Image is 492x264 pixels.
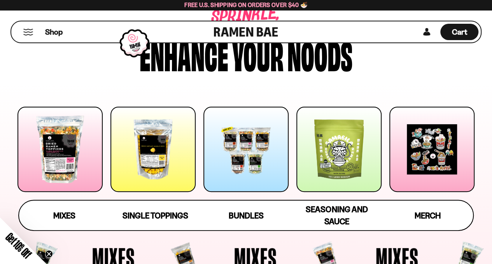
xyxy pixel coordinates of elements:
[201,201,291,230] a: Bundles
[110,201,201,230] a: Single Toppings
[452,27,467,37] span: Cart
[45,24,63,40] a: Shop
[306,204,368,226] span: Seasoning and Sauce
[382,201,473,230] a: Merch
[228,211,263,220] span: Bundles
[232,36,284,73] div: your
[123,211,188,220] span: Single Toppings
[53,211,75,220] span: Mixes
[440,21,478,42] a: Cart
[184,1,308,9] span: Free U.S. Shipping on Orders over $40 🍜
[140,36,228,73] div: Enhance
[415,211,441,220] span: Merch
[45,250,53,258] button: Close teaser
[45,27,63,37] span: Shop
[291,201,382,230] a: Seasoning and Sauce
[287,36,352,73] div: noods
[4,230,34,260] span: Get 10% Off
[23,29,33,35] button: Mobile Menu Trigger
[19,201,110,230] a: Mixes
